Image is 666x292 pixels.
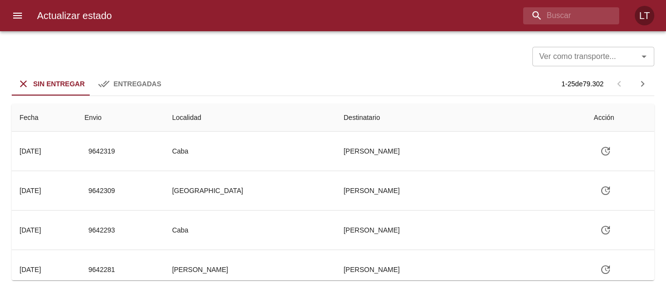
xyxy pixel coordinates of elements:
td: [GEOGRAPHIC_DATA] [164,171,336,210]
span: 9642293 [88,224,115,236]
button: menu [6,4,29,27]
span: Sin Entregar [33,80,85,88]
span: Pagina siguiente [631,72,654,96]
th: Acción [586,104,654,132]
span: Actualizar estado y agregar documentación [594,226,617,234]
span: 9642309 [88,185,115,197]
th: Localidad [164,104,336,132]
td: Caba [164,211,336,250]
div: [DATE] [20,147,41,155]
input: buscar [523,7,603,24]
button: 9642293 [84,221,119,239]
td: [PERSON_NAME] [336,171,586,210]
span: Pagina anterior [607,79,631,87]
span: 9642281 [88,264,115,276]
div: [DATE] [20,226,41,234]
button: 9642309 [84,182,119,200]
div: [DATE] [20,266,41,273]
td: [PERSON_NAME] [336,132,586,171]
span: Actualizar estado y agregar documentación [594,265,617,273]
th: Fecha [12,104,77,132]
td: [PERSON_NAME] [336,250,586,289]
td: [PERSON_NAME] [164,250,336,289]
td: [PERSON_NAME] [336,211,586,250]
td: Caba [164,132,336,171]
div: [DATE] [20,187,41,195]
div: LT [635,6,654,25]
div: Tabs Envios [12,72,169,96]
th: Destinatario [336,104,586,132]
h6: Actualizar estado [37,8,112,23]
span: Entregadas [114,80,161,88]
button: Abrir [637,50,651,63]
div: Abrir información de usuario [635,6,654,25]
p: 1 - 25 de 79.302 [562,79,604,89]
button: 9642281 [84,261,119,279]
span: Actualizar estado y agregar documentación [594,186,617,194]
span: 9642319 [88,145,115,157]
th: Envio [77,104,164,132]
button: 9642319 [84,142,119,160]
span: Actualizar estado y agregar documentación [594,147,617,155]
